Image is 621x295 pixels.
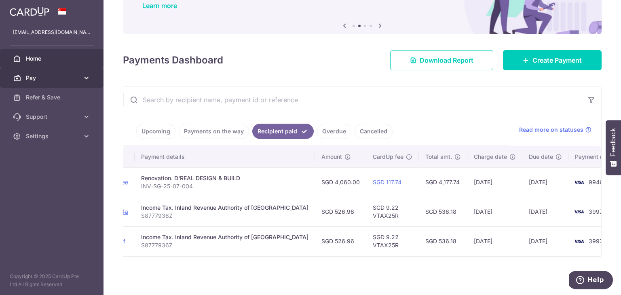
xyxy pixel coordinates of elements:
[503,50,602,70] a: Create Payment
[419,197,467,226] td: SGD 536.18
[571,236,587,246] img: Bank Card
[606,120,621,175] button: Feedback - Show survey
[467,226,522,256] td: [DATE]
[467,167,522,197] td: [DATE]
[522,167,568,197] td: [DATE]
[610,128,617,156] span: Feedback
[142,2,177,10] a: Learn more
[315,197,366,226] td: SGD 526.96
[569,271,613,291] iframe: Opens a widget where you can find more information
[26,74,79,82] span: Pay
[136,124,175,139] a: Upcoming
[317,124,351,139] a: Overdue
[315,226,366,256] td: SGD 526.96
[141,241,308,249] p: S8777936Z
[390,50,493,70] a: Download Report
[373,153,403,161] span: CardUp fee
[373,179,401,185] a: SGD 117.74
[135,146,315,167] th: Payment details
[366,226,419,256] td: SGD 9.22 VTAX25R
[519,126,591,134] a: Read more on statuses
[141,174,308,182] div: Renovation. D'REAL DESIGN & BUILD
[571,177,587,187] img: Bank Card
[10,6,49,16] img: CardUp
[315,167,366,197] td: SGD 4,060.00
[13,28,91,36] p: [EMAIL_ADDRESS][DOMAIN_NAME]
[571,207,587,217] img: Bank Card
[26,55,79,63] span: Home
[26,93,79,101] span: Refer & Save
[141,204,308,212] div: Income Tax. Inland Revenue Authority of [GEOGRAPHIC_DATA]
[179,124,249,139] a: Payments on the way
[519,126,583,134] span: Read more on statuses
[26,132,79,140] span: Settings
[321,153,342,161] span: Amount
[355,124,393,139] a: Cancelled
[589,238,603,244] span: 3997
[123,53,223,67] h4: Payments Dashboard
[26,113,79,121] span: Support
[522,226,568,256] td: [DATE]
[474,153,507,161] span: Charge date
[589,179,603,185] span: 9946
[467,197,522,226] td: [DATE]
[141,182,308,190] p: INV-SG-25-07-004
[419,167,467,197] td: SGD 4,177.74
[252,124,314,139] a: Recipient paid
[141,212,308,220] p: S8777936Z
[420,55,473,65] span: Download Report
[419,226,467,256] td: SGD 536.18
[522,197,568,226] td: [DATE]
[532,55,582,65] span: Create Payment
[529,153,553,161] span: Due date
[425,153,452,161] span: Total amt.
[123,87,582,113] input: Search by recipient name, payment id or reference
[366,197,419,226] td: SGD 9.22 VTAX25R
[141,233,308,241] div: Income Tax. Inland Revenue Authority of [GEOGRAPHIC_DATA]
[589,208,603,215] span: 3997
